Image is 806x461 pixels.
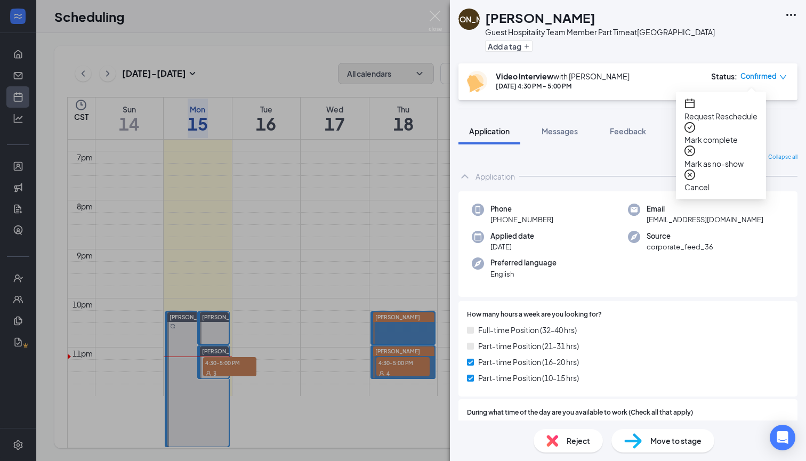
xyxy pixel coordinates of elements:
[469,126,510,136] span: Application
[684,158,757,169] span: Mark as no-show
[496,71,553,81] b: Video Interview
[711,71,737,82] div: Status :
[684,181,757,193] span: Cancel
[475,171,515,182] div: Application
[684,145,695,156] span: close-circle
[610,126,646,136] span: Feedback
[490,214,553,225] span: [PHONE_NUMBER]
[490,257,557,268] span: Preferred language
[478,372,579,384] span: Part-time Position (10-15 hrs)
[523,43,530,50] svg: Plus
[496,71,630,82] div: with [PERSON_NAME]
[438,14,500,25] div: [PERSON_NAME]
[567,435,590,447] span: Reject
[485,9,595,27] h1: [PERSON_NAME]
[490,231,534,241] span: Applied date
[490,204,553,214] span: Phone
[647,241,713,252] span: corporate_feed_36
[684,122,695,133] span: check-circle
[485,41,533,52] button: PlusAdd a tag
[478,356,579,368] span: Part-time Position (16-20 hrs)
[684,110,757,122] span: Request Reschedule
[684,134,757,145] span: Mark complete
[647,231,713,241] span: Source
[496,82,630,91] div: [DATE] 4:30 PM - 5:00 PM
[684,98,695,109] span: calendar
[770,425,795,450] div: Open Intercom Messenger
[467,408,693,418] span: During what time of the day are you available to work (Check all that apply)
[458,170,471,183] svg: ChevronUp
[650,435,702,447] span: Move to stage
[779,74,787,81] span: down
[647,204,763,214] span: Email
[785,9,797,21] svg: Ellipses
[485,27,715,37] div: Guest Hospitality Team Member Part Time at [GEOGRAPHIC_DATA]
[467,310,602,320] span: How many hours a week are you looking for?
[478,324,577,336] span: Full-time Position (32-40 hrs)
[490,241,534,252] span: [DATE]
[740,71,777,82] span: Confirmed
[490,269,557,279] span: English
[542,126,578,136] span: Messages
[768,153,797,161] span: Collapse all
[647,214,763,225] span: [EMAIL_ADDRESS][DOMAIN_NAME]
[684,169,695,180] span: close-circle
[478,340,579,352] span: Part-time Position (21-31 hrs)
